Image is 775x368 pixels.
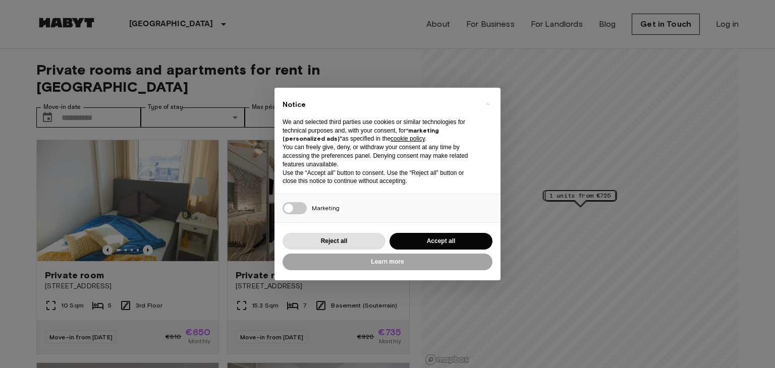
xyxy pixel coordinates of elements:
p: Use the “Accept all” button to consent. Use the “Reject all” button or close this notice to conti... [283,169,476,186]
a: cookie policy [391,135,425,142]
button: Accept all [390,233,492,250]
h2: Notice [283,100,476,110]
p: You can freely give, deny, or withdraw your consent at any time by accessing the preferences pane... [283,143,476,168]
button: Close this notice [479,96,495,112]
button: Reject all [283,233,385,250]
strong: “marketing (personalized ads)” [283,127,439,143]
span: Marketing [312,204,340,212]
span: × [486,98,489,110]
button: Learn more [283,254,492,270]
p: We and selected third parties use cookies or similar technologies for technical purposes and, wit... [283,118,476,143]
